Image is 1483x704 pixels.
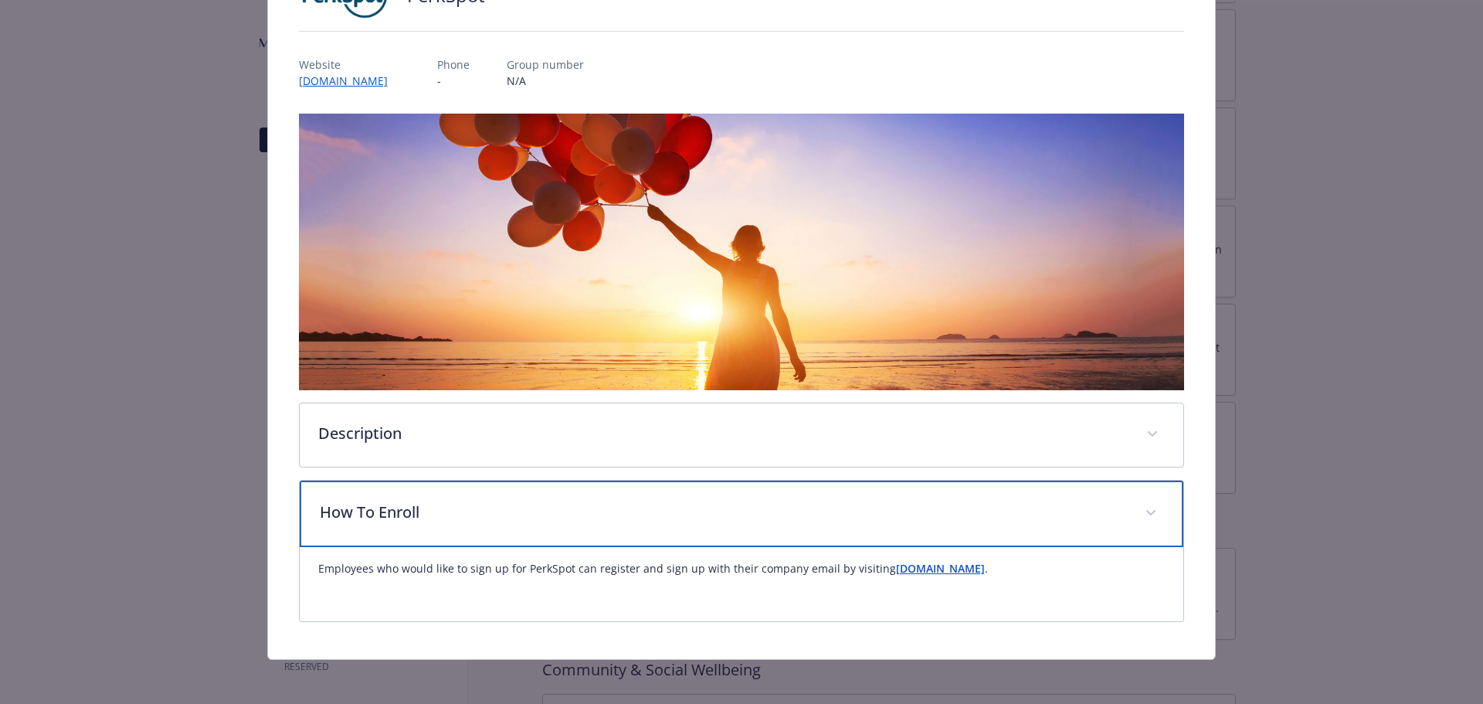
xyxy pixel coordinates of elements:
[299,73,400,88] a: [DOMAIN_NAME]
[507,73,584,89] p: N/A
[896,561,985,576] a: [DOMAIN_NAME]
[299,114,1185,390] img: banner
[437,73,470,89] p: -
[300,547,1184,621] div: How To Enroll
[437,56,470,73] p: Phone
[300,481,1184,547] div: How To Enroll
[318,559,1166,578] p: Employees who would like to sign up for PerkSpot can register and sign up with their company emai...
[507,56,584,73] p: Group number
[320,501,1127,524] p: How To Enroll
[299,56,400,73] p: Website
[318,422,1128,445] p: Description
[300,403,1184,467] div: Description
